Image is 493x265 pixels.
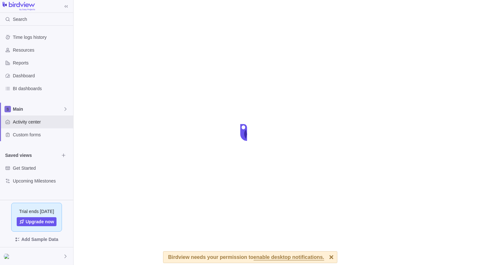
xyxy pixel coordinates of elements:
span: Add Sample Data [5,234,68,244]
div: Sophie Gonthier [4,252,12,260]
div: loading [234,120,259,145]
span: Resources [13,47,71,53]
span: Dashboard [13,73,71,79]
span: Get Started [13,165,71,171]
span: Reports [13,60,71,66]
span: Time logs history [13,34,71,40]
span: enable desktop notifications. [254,255,324,261]
span: Add Sample Data [21,235,58,243]
span: Activity center [13,119,71,125]
span: Trial ends [DATE] [19,208,54,215]
span: Upcoming Milestones [13,178,71,184]
span: Browse views [59,151,68,160]
a: Upgrade now [17,217,57,226]
img: Show [4,254,12,259]
img: logo [3,2,35,11]
span: Upgrade now [26,218,54,225]
span: BI dashboards [13,85,71,92]
span: Saved views [5,152,59,158]
span: Search [13,16,27,22]
span: Custom forms [13,132,71,138]
div: Birdview needs your permission to [168,252,324,263]
span: Main [13,106,63,112]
